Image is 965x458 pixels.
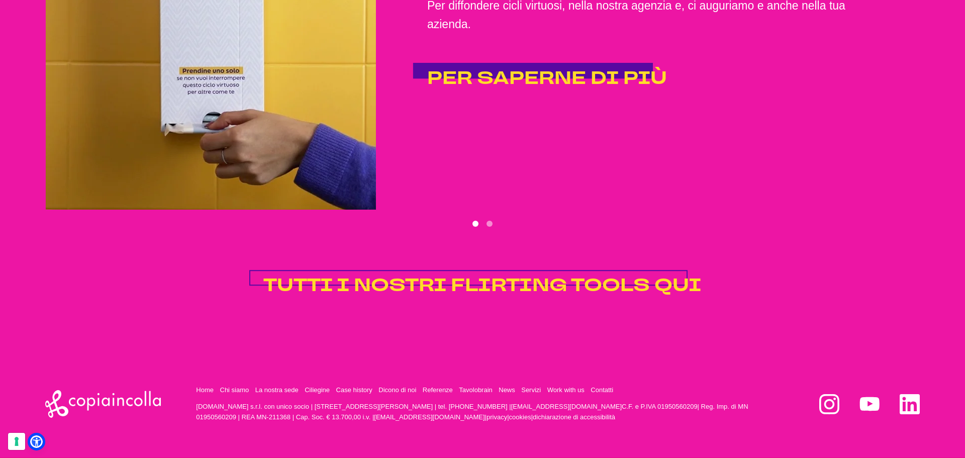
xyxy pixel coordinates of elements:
a: Home [196,386,214,394]
ul: Select a slide to show [45,218,920,231]
a: cookies [509,413,531,421]
a: Open Accessibility Menu [30,435,43,448]
a: [EMAIL_ADDRESS][DOMAIN_NAME] [374,413,485,421]
button: Go to slide 1 [472,221,478,227]
a: Contatti [591,386,613,394]
span: PER SAPERNE DI PIÙ [427,66,667,90]
button: Go to slide 2 [487,221,493,227]
a: Work with us [547,386,585,394]
span: TUTTI I NOSTRI FLIRTING TOOLS QUI [263,273,702,298]
p: [DOMAIN_NAME] s.r.l. con unico socio | [STREET_ADDRESS][PERSON_NAME] | tel. [PHONE_NUMBER] | C.F.... [196,402,784,423]
a: Case history [336,386,372,394]
a: Referenze [423,386,453,394]
a: PER SAPERNE DI PIÙ [427,69,667,88]
a: Tavolobrain [459,386,493,394]
a: Chi siamo [220,386,249,394]
a: [EMAIL_ADDRESS][DOMAIN_NAME] [511,403,622,410]
a: News [499,386,515,394]
a: Servizi [521,386,541,394]
a: privacy [487,413,507,421]
button: Le tue preferenze relative al consenso per le tecnologie di tracciamento [8,433,25,450]
a: Ciliegine [305,386,330,394]
a: Dicono di noi [378,386,416,394]
a: La nostra sede [255,386,299,394]
a: TUTTI I NOSTRI FLIRTING TOOLS QUI [263,276,702,296]
a: dichiarazione di accessibilità [533,413,615,421]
